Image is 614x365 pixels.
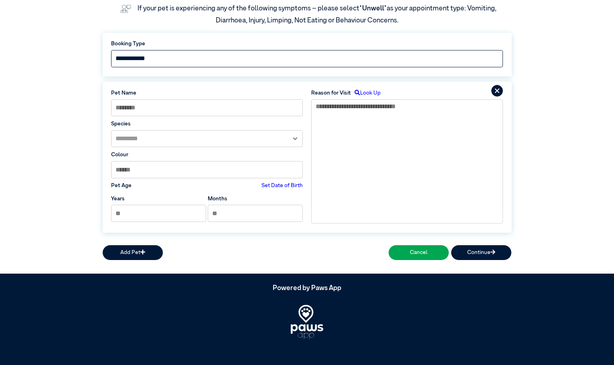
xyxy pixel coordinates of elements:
[111,195,125,203] label: Years
[311,89,351,97] label: Reason for Visit
[451,245,511,260] button: Continue
[291,305,324,339] img: PawsApp
[359,5,387,12] span: “Unwell”
[208,195,227,203] label: Months
[111,89,303,97] label: Pet Name
[351,89,381,97] label: Look Up
[111,120,303,128] label: Species
[111,40,503,48] label: Booking Type
[118,2,134,16] img: vet
[103,245,163,260] button: Add Pet
[111,151,303,159] label: Colour
[261,181,303,190] label: Set Date of Birth
[103,284,512,292] h5: Powered by Paws App
[138,5,498,24] label: If your pet is experiencing any of the following symptoms – please select as your appointment typ...
[389,245,449,260] button: Cancel
[111,181,132,190] label: Pet Age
